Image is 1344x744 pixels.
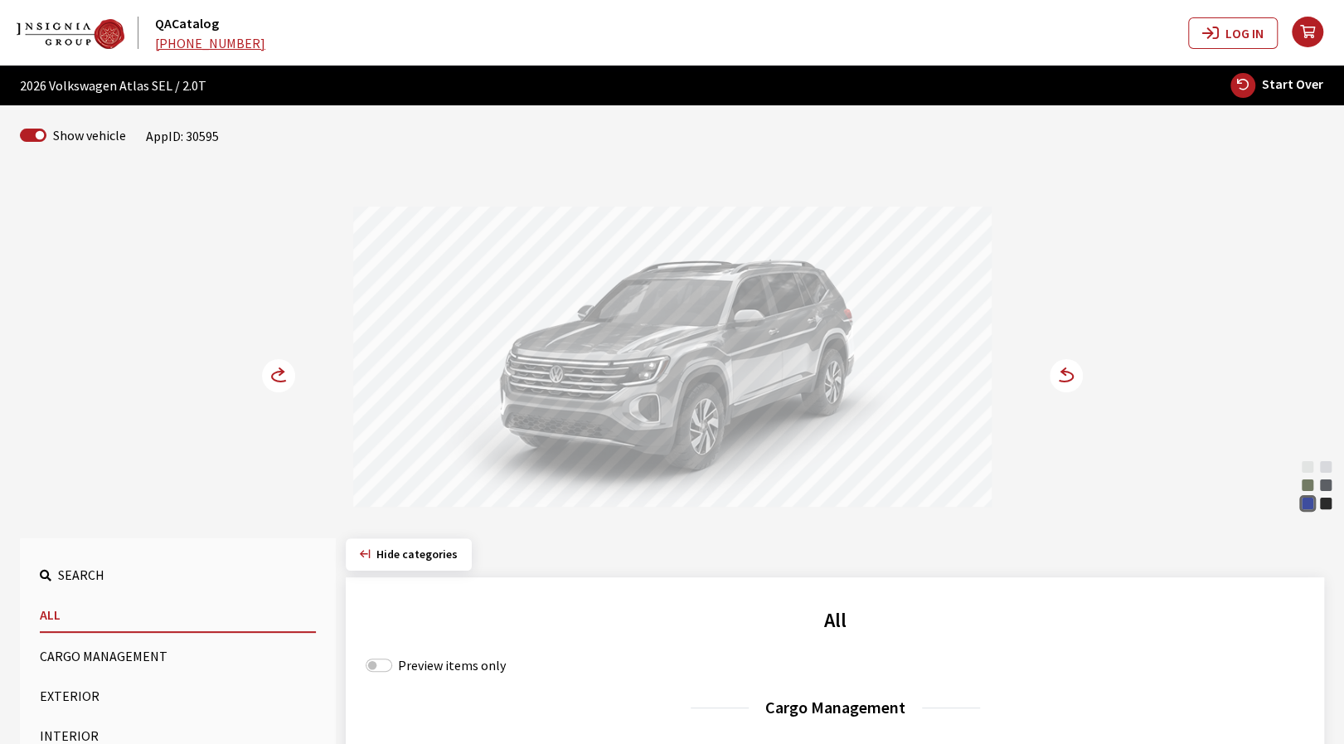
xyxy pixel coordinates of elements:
h2: All [366,605,1304,635]
button: Start Over [1230,72,1324,99]
label: Preview items only [398,655,506,675]
h3: Cargo Management [366,695,1304,720]
span: 2026 Volkswagen Atlas SEL / 2.0T [20,75,206,95]
img: Dashboard [17,19,124,49]
div: Avocado Green Pearl [1299,477,1316,494]
span: Search [58,567,104,583]
button: Hide categories [346,538,472,571]
div: Pure Gray [1317,477,1334,494]
div: Opal White Pearl [1299,459,1316,475]
button: Exterior [40,679,316,712]
a: [PHONE_NUMBER] [155,35,265,51]
button: your cart [1291,3,1344,62]
button: Log In [1188,17,1278,49]
button: Cargo Management [40,639,316,673]
div: Silver Mist Metallic [1317,459,1334,475]
a: QACatalog [155,15,219,32]
div: Mountain Lake Blue Metallic [1299,495,1316,512]
a: QACatalog logo [17,17,152,48]
div: Deep Black Pearl [1317,495,1334,512]
label: Show vehicle [53,125,126,145]
div: AppID: 30595 [146,126,219,146]
button: All [40,598,316,633]
span: Start Over [1262,75,1323,92]
span: Click to hide category section. [376,547,458,562]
